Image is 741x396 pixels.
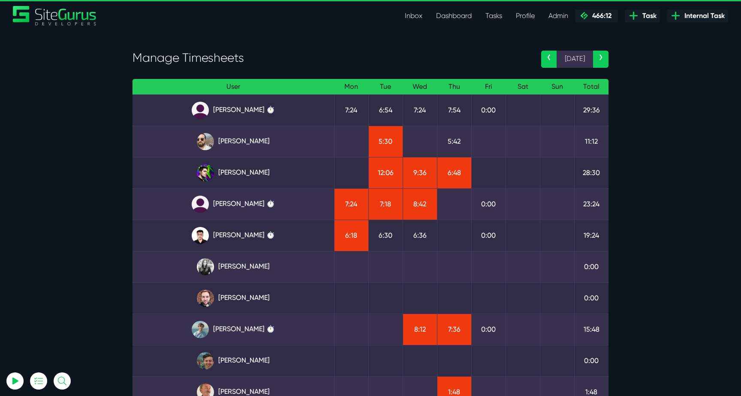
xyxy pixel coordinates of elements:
td: 7:36 [437,314,471,345]
a: Tasks [479,7,509,24]
img: esb8jb8dmrsykbqurfoz.jpg [197,352,214,369]
td: 0:00 [471,314,506,345]
img: tfogtqcjwjterk6idyiu.jpg [197,290,214,307]
td: 11:12 [574,126,608,157]
img: default_qrqg0b.png [192,196,209,213]
img: Sitegurus Logo [13,6,97,25]
td: 7:24 [403,94,437,126]
td: 6:30 [368,220,403,251]
a: 466:12 [575,9,618,22]
td: 5:42 [437,126,471,157]
th: Total [574,79,608,95]
td: 6:36 [403,220,437,251]
td: 15:48 [574,314,608,345]
a: Inbox [398,7,429,24]
h3: Manage Timesheets [133,51,528,65]
th: Tue [368,79,403,95]
td: 28:30 [574,157,608,188]
td: 6:48 [437,157,471,188]
td: 6:18 [334,220,368,251]
a: [PERSON_NAME] [139,133,327,150]
td: 6:54 [368,94,403,126]
span: [DATE] [557,51,593,68]
td: 23:24 [574,188,608,220]
td: 8:42 [403,188,437,220]
th: Sun [540,79,574,95]
a: Admin [542,7,575,24]
img: tkl4csrki1nqjgf0pb1z.png [192,321,209,338]
td: 9:36 [403,157,437,188]
a: [PERSON_NAME] ⏱️ [139,102,327,119]
a: Profile [509,7,542,24]
th: Fri [471,79,506,95]
span: 466:12 [589,12,611,20]
a: [PERSON_NAME] [139,164,327,181]
th: Wed [403,79,437,95]
td: 7:18 [368,188,403,220]
span: Task [639,11,657,21]
th: Sat [506,79,540,95]
td: 29:36 [574,94,608,126]
img: ublsy46zpoyz6muduycb.jpg [197,133,214,150]
td: 0:00 [471,94,506,126]
th: User [133,79,334,95]
img: xv1kmavyemxtguplm5ir.png [192,227,209,244]
td: 0:00 [471,220,506,251]
a: [PERSON_NAME] ⏱️ [139,227,327,244]
a: Internal Task [667,9,728,22]
td: 7:24 [334,188,368,220]
a: [PERSON_NAME] ⏱️ [139,196,327,213]
a: Task [625,9,660,22]
td: 12:06 [368,157,403,188]
img: rgqpcqpgtbr9fmz9rxmm.jpg [197,258,214,275]
a: Dashboard [429,7,479,24]
span: Internal Task [681,11,725,21]
th: Mon [334,79,368,95]
a: [PERSON_NAME] [139,290,327,307]
td: 19:24 [574,220,608,251]
td: 7:24 [334,94,368,126]
a: ‹ [541,51,557,68]
td: 0:00 [574,282,608,314]
a: SiteGurus [13,6,97,25]
a: [PERSON_NAME] [139,352,327,369]
td: 8:12 [403,314,437,345]
td: 7:54 [437,94,471,126]
a: [PERSON_NAME] [139,258,327,275]
td: 0:00 [471,188,506,220]
td: 0:00 [574,251,608,282]
th: Thu [437,79,471,95]
img: default_qrqg0b.png [192,102,209,119]
a: › [593,51,608,68]
a: [PERSON_NAME] ⏱️ [139,321,327,338]
td: 5:30 [368,126,403,157]
img: rxuxidhawjjb44sgel4e.png [197,164,214,181]
td: 0:00 [574,345,608,376]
